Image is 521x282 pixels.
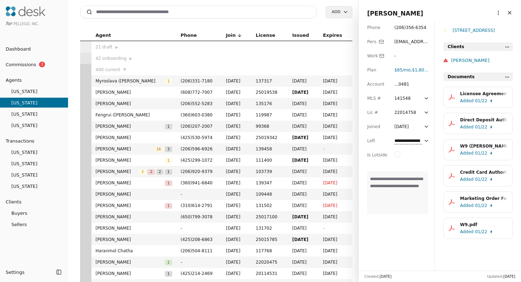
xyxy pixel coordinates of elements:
span: [DATE] [323,123,348,130]
span: 3 [139,169,146,175]
span: 01/22 [475,150,487,157]
span: [DATE] [226,202,247,209]
span: [PERSON_NAME] [96,191,172,198]
div: Lic # [367,109,387,116]
span: Issued [292,31,309,39]
span: ▶ [129,56,132,62]
span: [PERSON_NAME] [96,259,165,266]
span: Haranmol Chatha [96,247,172,254]
button: 1 [165,270,172,277]
span: [DATE] [292,236,314,243]
div: Joined [367,123,387,130]
span: ( 206 ) 504 - 8111 [181,248,213,253]
span: [PERSON_NAME] [96,225,172,232]
span: [PERSON_NAME] [96,179,165,186]
div: W9.pdf [460,221,508,228]
div: Credit Card Authorization.pdf [460,169,508,176]
span: 01/22 [475,202,487,209]
span: 103739 [256,168,284,175]
span: [DATE] [292,225,314,232]
span: [DATE] [323,179,348,186]
button: 1 [165,259,172,266]
span: 25015785 [256,236,284,243]
span: [PERSON_NAME] [96,134,172,141]
span: 1 [165,169,172,175]
span: [DATE] [226,225,247,232]
span: [DATE] [292,179,314,186]
div: MLS # [367,95,387,102]
div: Marketing Order Form ([PERSON_NAME]).pdf [460,195,508,202]
div: 21 draft [96,44,172,51]
div: Phone [367,24,387,31]
span: Added [460,202,474,209]
span: ( 206 ) 356 - 6354 [394,25,426,30]
div: [DATE] [394,123,409,130]
span: - [181,191,218,198]
button: Licensee Agreement.pdfAdded01/22 [443,87,513,108]
span: 20114531 [256,270,284,277]
span: [DATE] [323,168,348,175]
span: Clients [448,43,464,50]
span: 99368 [256,123,284,130]
span: 1 [165,180,172,186]
div: Work [367,52,387,59]
span: [PERSON_NAME] [96,213,172,220]
span: Added [460,97,474,104]
span: - [181,259,218,266]
span: [PERSON_NAME] [96,157,165,164]
span: [PERSON_NAME] [96,123,165,130]
span: ( 425 ) 530 - 5974 [181,135,213,140]
div: 141548 [394,95,422,102]
span: [DATE] [226,134,247,141]
span: 2 [156,169,163,175]
button: 3 [139,168,146,175]
button: 2 [147,168,155,175]
span: [DATE] [323,247,348,254]
span: [DATE] [226,179,247,186]
div: Created: [364,274,392,279]
button: 1 [165,157,172,164]
span: [DATE] [323,100,348,107]
span: 137317 [256,77,284,85]
span: 1 [165,79,172,84]
div: - [394,52,429,59]
div: Direct Deposit Authorization.pdf [460,116,508,123]
span: $85 /mo [394,68,411,73]
span: [DATE] [323,111,348,119]
span: ( 425 ) 208 - 6863 [181,237,213,242]
span: ▼ [123,67,126,73]
span: ( 425 ) 214 - 2469 [181,271,213,276]
span: Settings [6,269,24,276]
span: [DATE] [323,259,348,266]
span: [DATE] [292,157,314,164]
span: 135176 [256,100,284,107]
span: [DATE] [292,123,314,130]
div: Plan [367,67,387,74]
button: Credit Card Authorization.pdfAdded01/22 [443,165,513,186]
span: [DATE] [503,275,515,278]
span: 1 [165,158,172,163]
span: 131702 [256,225,284,232]
span: ▶ [115,44,118,51]
span: ( 425 ) 299 - 1072 [181,158,213,163]
span: 3 [165,146,172,152]
button: 1 [165,123,172,130]
span: Added [460,176,474,183]
span: - [323,146,324,151]
span: [PERSON_NAME] [367,10,423,17]
span: 109448 [256,191,284,198]
span: 139347 [256,179,284,186]
div: Pers. [367,38,387,45]
span: ( 310 ) 614 - 2791 [181,203,213,208]
span: Pellego, Inc. [13,22,39,26]
span: Fengrui ([PERSON_NAME] [96,111,172,119]
span: [PERSON_NAME] [96,168,139,175]
span: [DATE] [323,270,348,277]
div: [PERSON_NAME] [451,57,513,64]
span: 25017100 [256,213,284,220]
span: 25019538 [256,89,284,96]
span: [PERSON_NAME] [96,270,165,277]
span: [DATE] [292,89,314,96]
span: [DATE] [323,77,348,85]
div: Updated: [487,274,515,279]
